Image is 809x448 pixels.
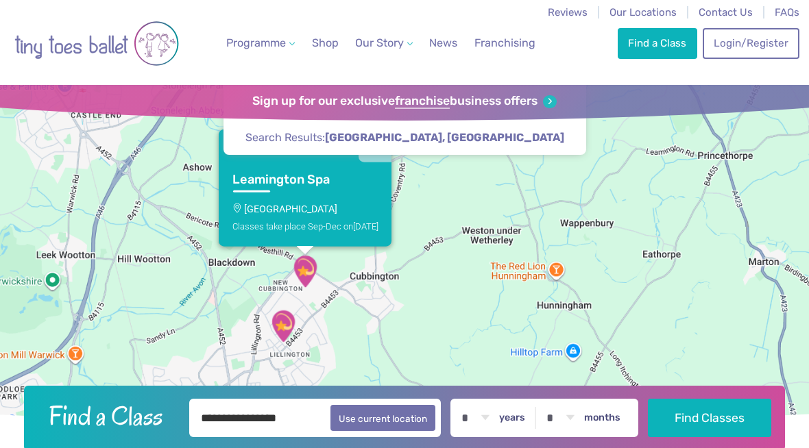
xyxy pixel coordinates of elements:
[14,9,179,78] img: tiny toes ballet
[3,412,49,430] a: Open this area in Google Maps (opens a new window)
[226,36,286,49] span: Programme
[584,412,620,424] label: months
[648,399,771,437] button: Find Classes
[355,36,404,49] span: Our Story
[232,203,378,214] p: [GEOGRAPHIC_DATA]
[330,405,435,431] button: Use current location
[232,221,378,231] div: Classes take place Sep-Dec on
[353,221,378,231] span: [DATE]
[499,412,525,424] label: years
[424,29,463,57] a: News
[252,94,556,109] a: Sign up for our exclusivefranchisebusiness offers
[395,94,450,109] strong: franchise
[474,36,535,49] span: Franchising
[548,6,588,18] a: Reviews
[775,6,799,18] a: FAQs
[219,162,391,246] a: Leamington Spa[GEOGRAPHIC_DATA]Classes take place Sep-Dec on[DATE]
[232,172,354,188] h3: Leamington Spa
[282,249,328,294] div: Telford Infant School
[699,6,753,18] a: Contact Us
[3,412,49,430] img: Google
[221,29,300,57] a: Programme
[38,399,180,433] h2: Find a Class
[469,29,541,57] a: Franchising
[703,28,799,58] a: Login/Register
[618,28,697,58] a: Find a Class
[261,303,306,349] div: Lillington Social Club
[609,6,677,18] a: Our Locations
[325,131,564,144] strong: [GEOGRAPHIC_DATA], [GEOGRAPHIC_DATA]
[312,36,339,49] span: Shop
[350,29,418,57] a: Our Story
[359,129,391,162] button: Close
[306,29,344,57] a: Shop
[429,36,457,49] span: News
